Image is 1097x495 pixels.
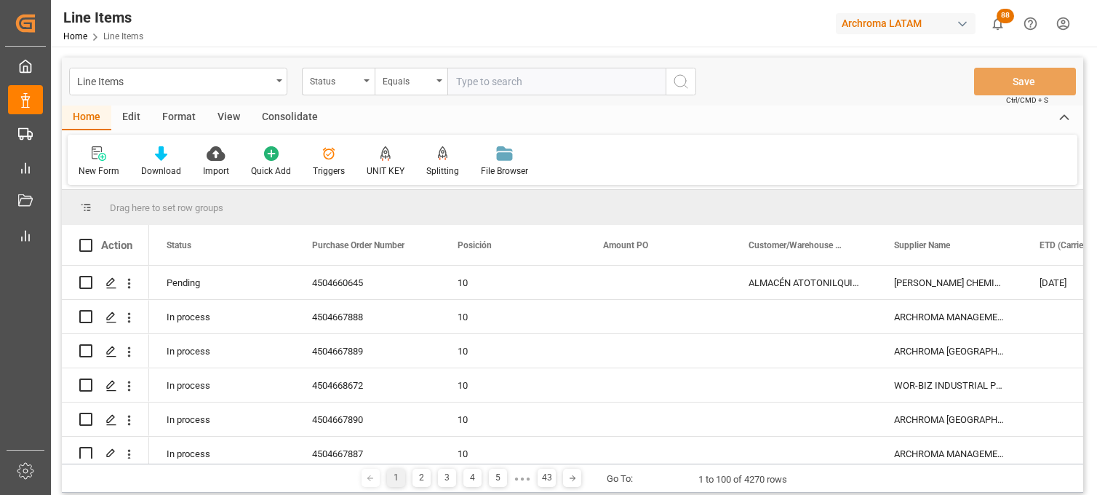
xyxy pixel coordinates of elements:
[79,165,119,178] div: New Form
[149,300,295,333] div: In process
[877,403,1022,436] div: ARCHROMA [GEOGRAPHIC_DATA], PTE. LTD.
[167,240,191,250] span: Status
[295,403,440,436] div: 4504667890
[295,334,440,368] div: 4504667889
[463,469,482,487] div: 4
[295,437,440,470] div: 4504667887
[62,403,149,437] div: Press SPACE to select this row.
[877,437,1022,470] div: ARCHROMA MANAGEMENT GMBH
[149,437,295,470] div: In process
[62,437,149,471] div: Press SPACE to select this row.
[62,266,149,300] div: Press SPACE to select this row.
[295,266,440,299] div: 4504660645
[426,165,459,178] div: Splitting
[1006,95,1048,106] span: Ctrl/CMD + S
[666,68,696,95] button: search button
[458,437,568,471] div: 10
[412,469,431,487] div: 2
[447,68,666,95] input: Type to search
[375,68,447,95] button: open menu
[836,9,981,37] button: Archroma LATAM
[458,335,568,368] div: 10
[62,368,149,403] div: Press SPACE to select this row.
[603,240,648,250] span: Amount PO
[836,13,976,34] div: Archroma LATAM
[1040,240,1089,250] span: ETD (Carrier)
[974,68,1076,95] button: Save
[149,403,295,436] div: In process
[111,106,151,130] div: Edit
[387,469,405,487] div: 1
[514,473,530,484] div: ● ● ●
[310,71,359,88] div: Status
[877,300,1022,333] div: ARCHROMA MANAGEMENT GMBH
[63,31,87,41] a: Home
[62,300,149,334] div: Press SPACE to select this row.
[538,469,556,487] div: 43
[77,71,271,90] div: Line Items
[489,469,507,487] div: 5
[894,240,950,250] span: Supplier Name
[749,240,846,250] span: Customer/Warehouse Name
[149,334,295,368] div: In process
[101,239,132,252] div: Action
[69,68,287,95] button: open menu
[458,266,568,300] div: 10
[438,469,456,487] div: 3
[458,240,492,250] span: Posición
[295,368,440,402] div: 4504668672
[458,403,568,437] div: 10
[110,202,223,213] span: Drag here to set row groups
[383,71,432,88] div: Equals
[997,9,1014,23] span: 88
[62,106,111,130] div: Home
[141,165,181,178] div: Download
[458,369,568,403] div: 10
[312,240,404,250] span: Purchase Order Number
[207,106,251,130] div: View
[877,334,1022,368] div: ARCHROMA [GEOGRAPHIC_DATA], PTE. LTD.
[63,7,143,28] div: Line Items
[295,300,440,333] div: 4504667888
[62,334,149,368] div: Press SPACE to select this row.
[151,106,207,130] div: Format
[251,165,291,178] div: Quick Add
[302,68,375,95] button: open menu
[458,301,568,334] div: 10
[149,266,295,299] div: Pending
[203,165,229,178] div: Import
[981,7,1014,40] button: show 88 new notifications
[481,165,528,178] div: File Browser
[877,266,1022,299] div: [PERSON_NAME] CHEMICALS PVT. LTD
[698,472,787,487] div: 1 to 100 of 4270 rows
[313,165,345,178] div: Triggers
[877,368,1022,402] div: WOR-BIZ INDUSTRIAL PRODUCT CO.,
[1014,7,1047,40] button: Help Center
[149,368,295,402] div: In process
[607,472,633,486] div: Go To:
[731,266,877,299] div: ALMACÉN ATOTONILQUILLO
[251,106,329,130] div: Consolidate
[367,165,404,178] div: UNIT KEY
